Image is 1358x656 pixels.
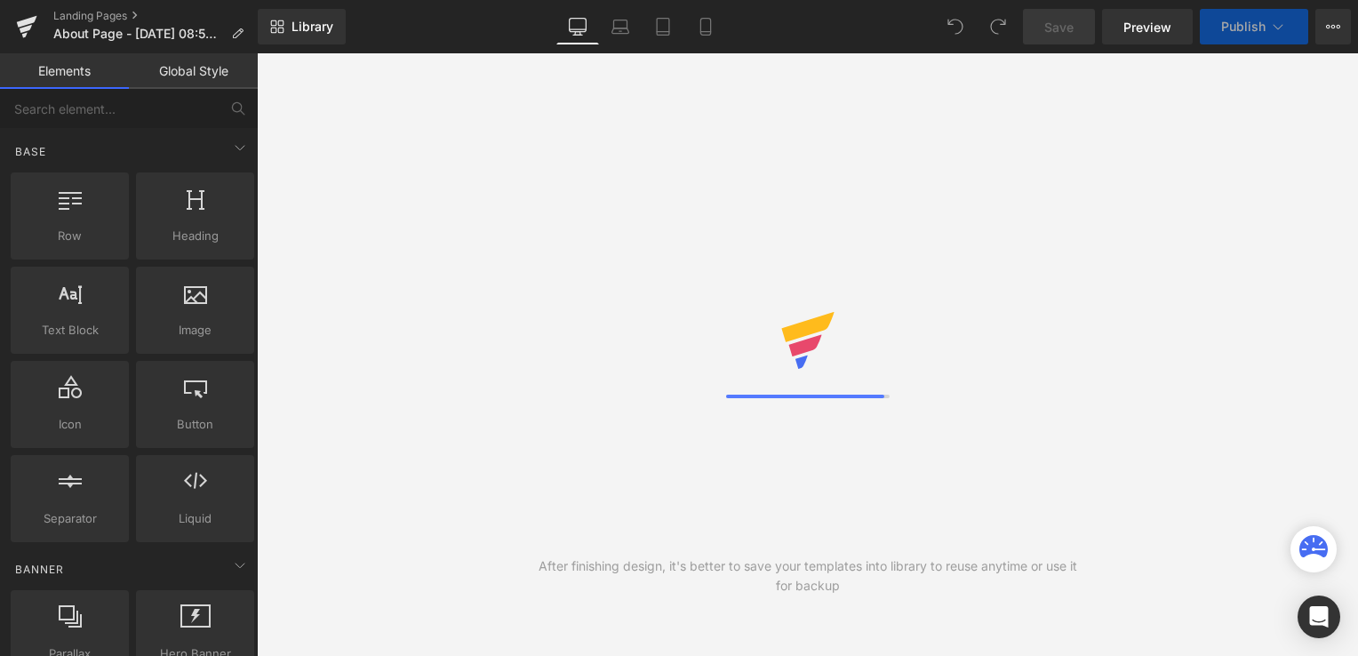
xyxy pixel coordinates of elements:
a: Landing Pages [53,9,258,23]
span: Image [141,321,249,340]
span: Base [13,143,48,160]
span: Liquid [141,509,249,528]
div: Open Intercom Messenger [1298,596,1340,638]
button: More [1315,9,1351,44]
span: Save [1044,18,1074,36]
span: Button [141,415,249,434]
a: Desktop [556,9,599,44]
a: Laptop [599,9,642,44]
span: Text Block [16,321,124,340]
button: Publish [1200,9,1308,44]
button: Redo [980,9,1016,44]
span: Banner [13,561,66,578]
a: Global Style [129,53,258,89]
a: Preview [1102,9,1193,44]
span: About Page - [DATE] 08:52:39 [53,27,224,41]
span: Heading [141,227,249,245]
span: Library [292,19,333,35]
div: After finishing design, it's better to save your templates into library to reuse anytime or use i... [532,556,1083,596]
a: Mobile [684,9,727,44]
button: Undo [938,9,973,44]
span: Icon [16,415,124,434]
span: Separator [16,509,124,528]
span: Row [16,227,124,245]
a: New Library [258,9,346,44]
span: Publish [1221,20,1266,34]
span: Preview [1123,18,1171,36]
a: Tablet [642,9,684,44]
